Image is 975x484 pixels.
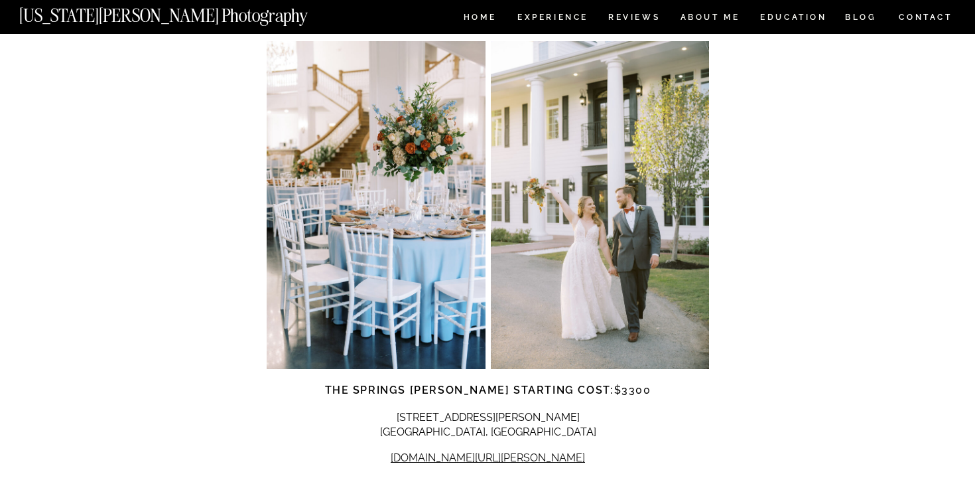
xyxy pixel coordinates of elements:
a: Experience [517,13,587,25]
h3: $3300 [267,382,709,398]
a: [DOMAIN_NAME][URL][PERSON_NAME] [391,451,585,464]
img: reception decor at fort worth wedding venues [267,41,486,369]
img: bride and groom in front of fort worth wedding venues [491,41,710,369]
a: ABOUT ME [680,13,740,25]
p: [STREET_ADDRESS][PERSON_NAME] [GEOGRAPHIC_DATA], [GEOGRAPHIC_DATA] [267,410,709,440]
a: BLOG [845,13,877,25]
a: [US_STATE][PERSON_NAME] Photography [19,7,352,18]
a: HOME [461,13,499,25]
a: CONTACT [898,10,953,25]
strong: The Springs [PERSON_NAME] starting cost: [325,384,614,396]
a: REVIEWS [608,13,658,25]
a: EDUCATION [759,13,828,25]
